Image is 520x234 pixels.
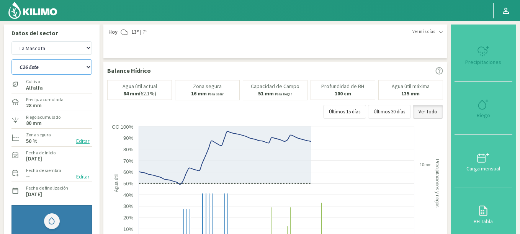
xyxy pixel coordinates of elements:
text: 60% [123,169,133,175]
button: Últimos 15 días [323,105,366,119]
text: 30% [123,203,133,209]
button: Últimos 30 días [368,105,411,119]
text: CC 100% [112,124,133,130]
label: Cultivo [26,78,43,85]
p: Zona segura [193,83,222,89]
label: Precip. acumulada [26,96,64,103]
p: Datos del sector [11,28,92,38]
p: Balance Hídrico [107,66,151,75]
text: 40% [123,192,133,198]
span: Hoy [107,28,118,36]
span: Ver más días [412,28,435,35]
text: 90% [123,135,133,141]
p: Profundidad de BH [321,83,364,89]
label: Zona segura [26,131,51,138]
div: Precipitaciones [457,59,510,65]
label: -- [26,174,30,179]
label: [DATE] [26,192,42,197]
label: 50 % [26,139,38,144]
small: Para llegar [275,92,292,97]
label: Riego acumulado [26,114,61,121]
button: Editar [74,172,92,181]
text: Agua útil [114,174,119,192]
button: Carga mensual [455,135,512,188]
b: 100 cm [335,90,351,97]
label: Fecha de finalización [26,185,68,191]
b: 84 mm [123,90,139,97]
b: 51 mm [258,90,274,97]
label: 80 mm [26,121,42,126]
p: Agua útil actual [123,83,157,89]
span: | [140,28,141,36]
text: 10% [123,226,133,232]
label: 28 mm [26,103,42,108]
p: Agua útil máxima [392,83,430,89]
span: 7º [141,28,147,36]
div: Carga mensual [457,166,510,171]
div: Riego [457,113,510,118]
img: Kilimo [8,1,58,20]
label: [DATE] [26,156,42,161]
strong: 13º [131,28,139,35]
text: 20% [123,215,133,221]
button: Riego [455,82,512,135]
text: 10mm [420,162,432,167]
div: BH Tabla [457,219,510,224]
label: Fecha de inicio [26,149,56,156]
small: Para salir [208,92,224,97]
b: 135 mm [401,90,420,97]
b: 16 mm [191,90,207,97]
label: Alfalfa [26,85,43,90]
text: 70% [123,158,133,164]
text: Precipitaciones y riegos [435,159,440,208]
button: Precipitaciones [455,28,512,82]
button: Ver Todo [413,105,443,119]
label: Fecha de siembra [26,167,61,174]
p: Capacidad de Campo [251,83,299,89]
p: (62.1%) [123,91,156,97]
button: Editar [74,137,92,146]
text: 80% [123,147,133,152]
text: 50% [123,181,133,187]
